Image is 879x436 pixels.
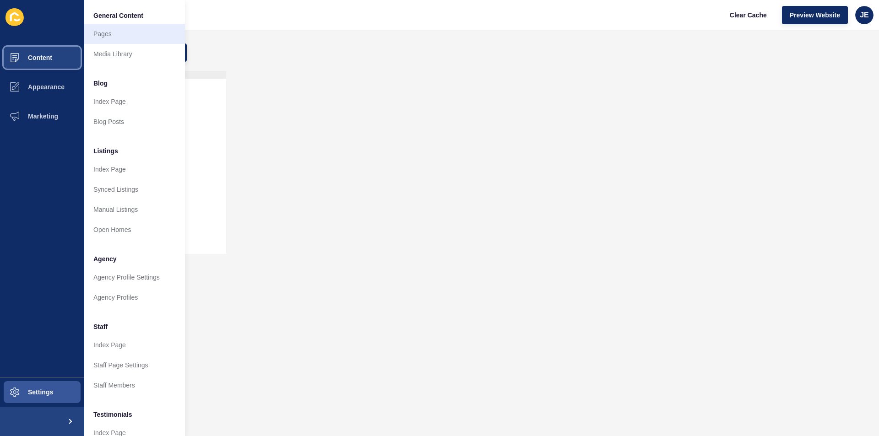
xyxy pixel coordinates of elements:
[93,11,143,20] span: General Content
[93,410,132,419] span: Testimonials
[782,6,848,24] button: Preview Website
[84,355,185,375] a: Staff Page Settings
[84,287,185,307] a: Agency Profiles
[84,44,185,64] a: Media Library
[84,159,185,179] a: Index Page
[84,335,185,355] a: Index Page
[730,11,767,20] span: Clear Cache
[84,267,185,287] a: Agency Profile Settings
[860,11,869,20] span: JE
[790,11,840,20] span: Preview Website
[84,24,185,44] a: Pages
[93,146,118,156] span: Listings
[84,199,185,220] a: Manual Listings
[84,112,185,132] a: Blog Posts
[722,6,775,24] button: Clear Cache
[84,179,185,199] a: Synced Listings
[84,375,185,395] a: Staff Members
[84,92,185,112] a: Index Page
[84,220,185,240] a: Open Homes
[93,79,108,88] span: Blog
[93,322,108,331] span: Staff
[93,254,117,264] span: Agency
